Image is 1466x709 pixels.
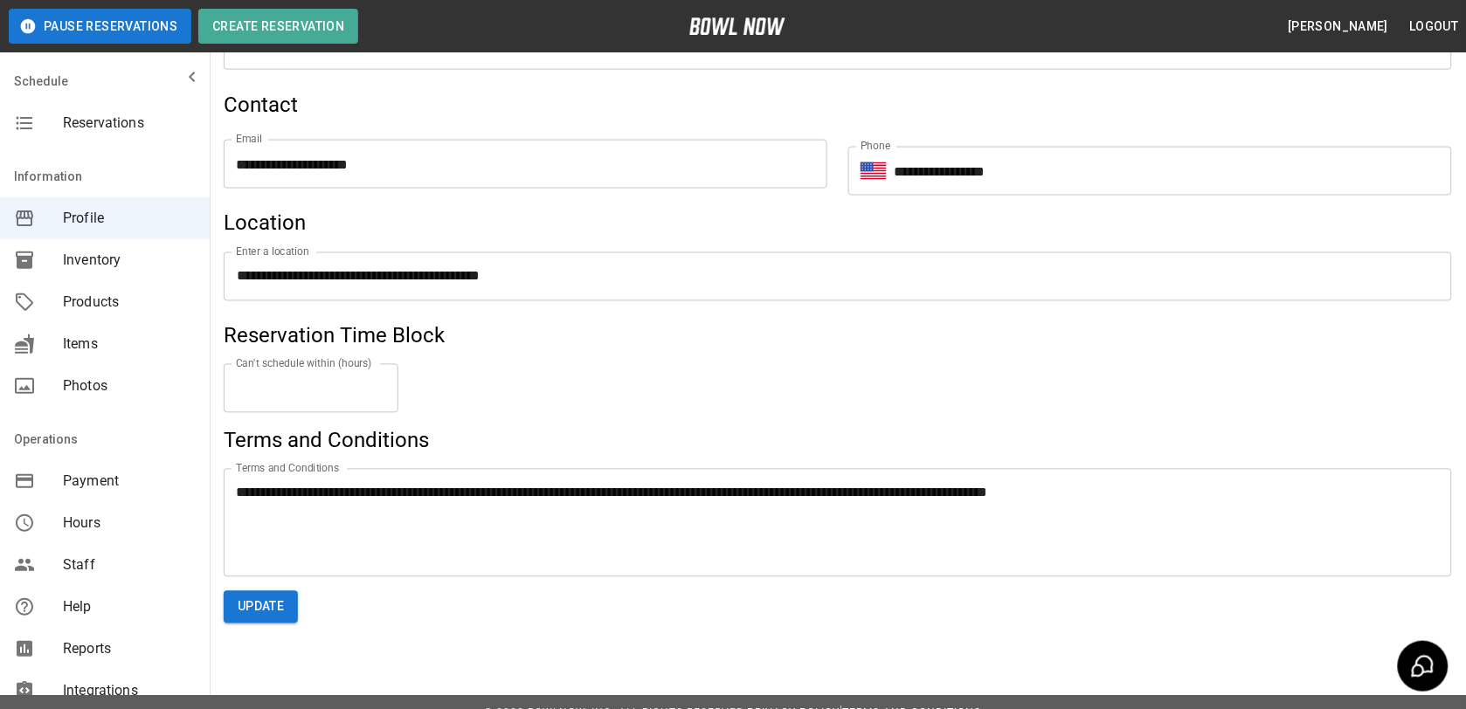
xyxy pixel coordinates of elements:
[63,250,196,271] span: Inventory
[63,375,196,396] span: Photos
[224,210,1452,237] h5: Location
[224,322,1452,350] h5: Reservation Time Block
[63,513,196,533] span: Hours
[198,9,358,44] button: Create Reservation
[861,139,890,154] label: Phone
[861,158,887,184] button: Select country
[63,638,196,659] span: Reports
[224,91,1452,119] h5: Contact
[1403,10,1466,43] button: Logout
[1281,10,1395,43] button: [PERSON_NAME]
[63,596,196,617] span: Help
[9,9,191,44] button: Pause Reservations
[63,113,196,134] span: Reservations
[63,554,196,575] span: Staff
[63,292,196,313] span: Products
[224,427,1452,455] h5: Terms and Conditions
[224,591,298,623] button: Update
[63,334,196,354] span: Items
[63,680,196,701] span: Integrations
[689,17,785,35] img: logo
[63,471,196,492] span: Payment
[63,208,196,229] span: Profile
